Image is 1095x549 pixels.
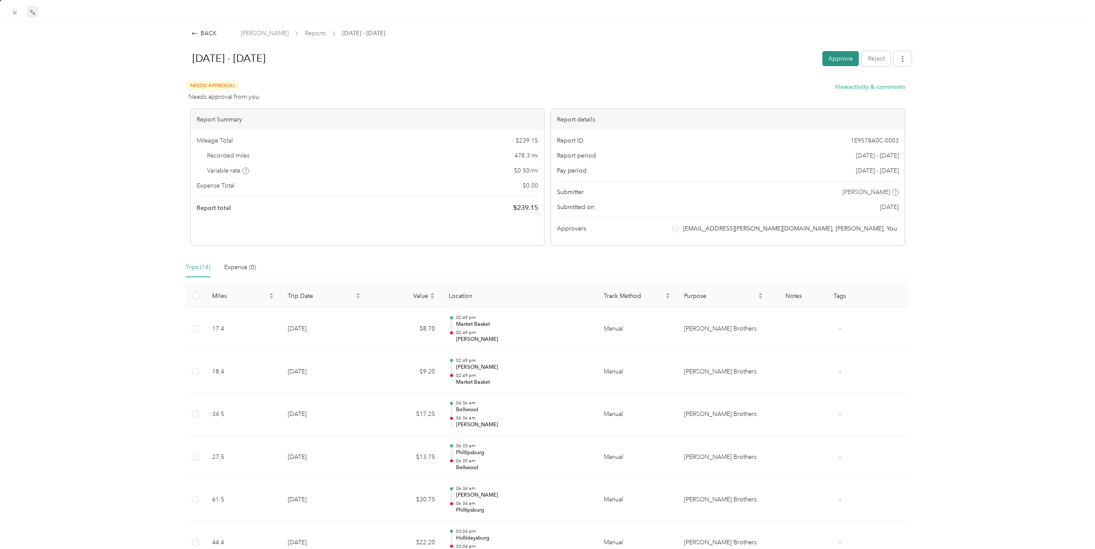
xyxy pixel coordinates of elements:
td: McAneny Brothers [677,393,770,436]
span: $ 239.15 [513,203,538,213]
button: Reject [862,51,891,66]
span: Track Method [604,292,663,300]
span: - [839,325,841,332]
span: caret-down [269,295,274,300]
td: Manual [597,436,677,479]
span: $ 239.15 [516,136,538,145]
span: caret-up [758,291,763,297]
div: Report Summary [191,109,544,130]
span: Recorded miles [207,151,249,160]
span: Report ID [557,136,584,145]
div: BACK [192,29,217,38]
span: Miles [212,292,267,300]
p: 02:49 pm [456,358,590,364]
td: 27.5 [205,436,281,479]
td: 61.5 [205,479,281,522]
div: Trips (14) [186,263,210,272]
span: - [839,539,841,546]
td: McAneny Brothers [677,479,770,522]
p: Bellwood [456,464,590,472]
span: Value [374,292,428,300]
span: Submitter [557,188,584,197]
td: McAneny Brothers [677,308,770,351]
p: [PERSON_NAME] [456,491,590,499]
p: Bellwood [456,406,590,414]
th: Location [442,284,597,308]
span: [DATE] - [DATE] [342,29,385,38]
p: [PERSON_NAME] [456,364,590,371]
span: Pay period [557,166,587,175]
p: 06:35 am [456,443,590,449]
span: - [839,410,841,418]
td: Manual [597,479,677,522]
th: Tags [817,284,863,308]
td: $8.70 [368,308,442,351]
button: Viewactivity & comments [835,82,905,91]
span: [PERSON_NAME] [843,188,890,197]
th: Miles [205,284,281,308]
th: Purpose [677,284,770,308]
span: caret-up [269,291,274,297]
div: Report details [551,109,905,130]
span: [EMAIL_ADDRESS][PERSON_NAME][DOMAIN_NAME], [PERSON_NAME], You [683,224,897,233]
span: Mileage Total [197,136,233,145]
span: caret-up [430,291,435,297]
span: - [839,496,841,503]
p: 06:35 am [456,458,590,464]
span: Expense Total [197,181,234,190]
p: [PERSON_NAME] [456,336,590,343]
span: Reports [305,29,326,38]
span: caret-down [356,295,361,300]
p: Market Basket [456,321,590,328]
span: - [839,453,841,461]
td: Manual [597,308,677,351]
span: caret-up [356,291,361,297]
p: Phillipsburg [456,507,590,514]
td: $30.75 [368,479,442,522]
span: caret-down [665,295,670,300]
div: Expense (0) [224,263,256,272]
span: Variable rate [207,166,249,175]
span: [PERSON_NAME] [241,29,289,38]
span: Needs approval from you [189,92,259,101]
th: Track Method [597,284,677,308]
span: Report period [557,151,596,160]
span: Report total [197,203,231,212]
td: Manual [597,351,677,394]
td: [DATE] [281,308,368,351]
td: $17.25 [368,393,442,436]
span: 478.3 mi [514,151,538,160]
span: [DATE] [880,203,899,212]
span: $ 0.50 / mi [514,166,538,175]
p: [PERSON_NAME] [456,421,590,429]
p: Market Basket [456,379,590,386]
th: Trip Date [281,284,368,308]
span: Trip Date [288,292,354,300]
p: Hollidaysburg [456,534,590,542]
p: 06:36 am [456,400,590,406]
td: 18.4 [205,351,281,394]
td: Manual [597,393,677,436]
span: Purpose [684,292,756,300]
span: Submitted on [557,203,594,212]
span: [DATE] - [DATE] [856,151,899,160]
td: [DATE] [281,351,368,394]
td: McAneny Brothers [677,351,770,394]
td: [DATE] [281,393,368,436]
p: 06:34 am [456,500,590,507]
td: 17.4 [205,308,281,351]
span: caret-down [430,295,435,300]
td: [DATE] [281,436,368,479]
td: $9.20 [368,351,442,394]
span: [DATE] - [DATE] [856,166,899,175]
span: $ 0.00 [523,181,538,190]
p: 06:34 am [456,485,590,491]
td: McAneny Brothers [677,436,770,479]
p: 02:49 pm [456,373,590,379]
span: caret-down [758,295,763,300]
td: $13.75 [368,436,442,479]
button: Approve [822,51,859,66]
span: Needs Approval [186,81,240,91]
p: 06:36 am [456,415,590,421]
span: Approvers [557,224,586,233]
